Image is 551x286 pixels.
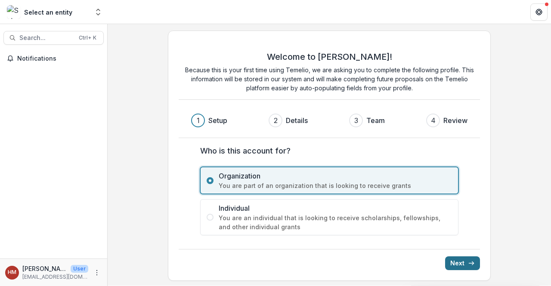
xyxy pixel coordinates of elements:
[208,115,227,126] h3: Setup
[197,115,200,126] div: 1
[219,213,452,231] span: You are an individual that is looking to receive scholarships, fellowships, and other individual ...
[3,31,104,45] button: Search...
[286,115,308,126] h3: Details
[191,114,467,127] div: Progress
[445,256,480,270] button: Next
[267,52,392,62] h2: Welcome to [PERSON_NAME]!
[530,3,548,21] button: Get Help
[19,34,74,42] span: Search...
[366,115,385,126] h3: Team
[200,145,453,157] label: Who is this account for?
[443,115,467,126] h3: Review
[7,5,21,19] img: Select an entity
[219,181,452,190] span: You are part of an organization that is looking to receive grants
[219,171,452,181] span: Organization
[179,65,480,92] p: Because this is your first time using Temelio, we are asking you to complete the following profil...
[8,270,16,275] div: Haile Martin
[77,33,98,43] div: Ctrl + K
[24,8,72,17] div: Select an entity
[3,52,104,65] button: Notifications
[92,3,104,21] button: Open entity switcher
[71,265,88,273] p: User
[354,115,358,126] div: 3
[17,55,100,62] span: Notifications
[274,115,278,126] div: 2
[92,268,102,278] button: More
[219,203,452,213] span: Individual
[431,115,436,126] div: 4
[22,273,88,281] p: [EMAIL_ADDRESS][DOMAIN_NAME]
[22,264,67,273] p: [PERSON_NAME]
